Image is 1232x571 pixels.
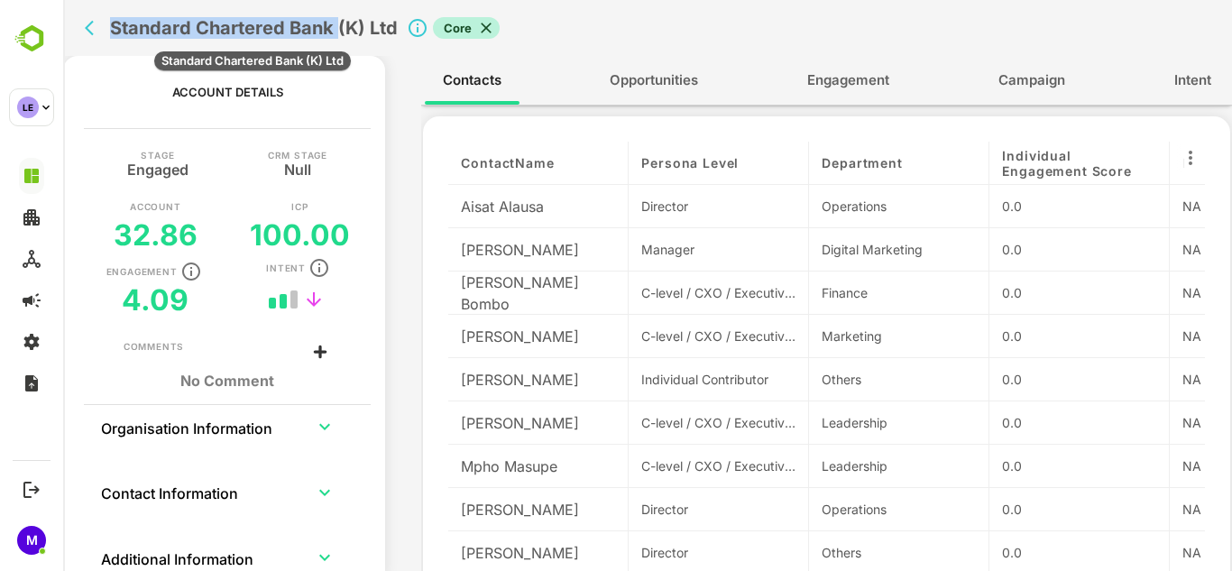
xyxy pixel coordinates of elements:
div: 0.0 [939,327,1093,345]
div: full width tabs example [358,56,1169,105]
span: Campaign [935,69,1002,92]
div: [PERSON_NAME] [385,401,565,445]
button: trend [237,286,264,313]
div: [PERSON_NAME] Bombo [385,272,565,315]
div: 0.0 [939,543,1093,562]
span: Core [370,20,419,37]
span: Contacts [380,69,438,92]
div: Director [578,500,732,519]
div: Leadership [759,456,913,475]
h5: 32.86 [51,217,134,253]
div: 0.0 [939,240,1093,259]
p: Account [67,202,118,211]
th: Contact Information [37,471,231,514]
img: BambooboxLogoMark.f1c84d78b4c51b1a7b5f700c9845e183.svg [9,22,55,56]
div: Finance [759,283,913,302]
p: CRM Stage [205,151,264,160]
h2: Standard Chartered Bank (K) Ltd [47,17,335,39]
div: 0.0 [939,413,1093,432]
div: 0.0 [939,283,1093,302]
div: Operations [759,197,913,216]
div: Digital Marketing [759,240,913,259]
span: Engagement [744,69,826,92]
div: C-level / CXO / Executive / C-Suite [578,456,732,475]
div: C-level / CXO / Executive / C-Suite [578,283,732,302]
button: Logout [19,477,43,502]
h5: 4.09 [59,282,125,318]
div: Leadership [759,413,913,432]
p: ICP [228,202,244,211]
div: [PERSON_NAME] [385,358,565,401]
span: Intent [1111,69,1148,92]
p: Intent [203,263,243,272]
div: Standard Chartered Bank (K) Ltd [91,51,288,70]
div: Director [578,197,732,216]
span: Individual Engagement Score [939,148,1093,179]
div: [PERSON_NAME] [385,315,565,358]
div: C-level / CXO / Executive / C-Suite [578,327,732,345]
h1: No Comment [60,373,269,390]
h5: 100.00 [187,217,287,253]
p: Account Details [109,85,220,99]
div: C-level / CXO / Executive / C-Suite [578,413,732,432]
span: Department [759,155,839,170]
button: back [17,14,44,41]
div: 0.0 [939,370,1093,389]
div: Marketing [759,327,913,345]
span: Persona Level [578,155,676,170]
h5: Null [221,160,248,174]
div: [PERSON_NAME] [385,228,565,272]
div: M [17,526,46,555]
p: Stage [78,151,111,160]
div: Aisat Alausa [385,185,565,228]
div: [PERSON_NAME] [385,488,565,531]
h5: Engaged [64,160,125,174]
div: 0.0 [939,456,1093,475]
p: Engagement [43,267,115,276]
span: Opportunities [547,69,635,92]
div: Operations [759,500,913,519]
div: Individual Contributor [578,370,732,389]
div: Core [370,17,437,39]
div: Manager [578,240,732,259]
div: Mpho Masupe [385,445,565,488]
div: LE [17,97,39,118]
div: Others [759,370,913,389]
div: Comments [60,340,121,355]
svg: Click to close Account details panel [344,17,365,39]
button: expand row [248,413,275,440]
div: 0.0 [939,197,1093,216]
button: expand row [248,544,275,571]
div: Director [578,543,732,562]
th: Organisation Information [37,405,231,448]
button: expand row [248,479,275,506]
span: contactName [398,155,491,170]
div: Others [759,543,913,562]
div: 0.0 [939,500,1093,519]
